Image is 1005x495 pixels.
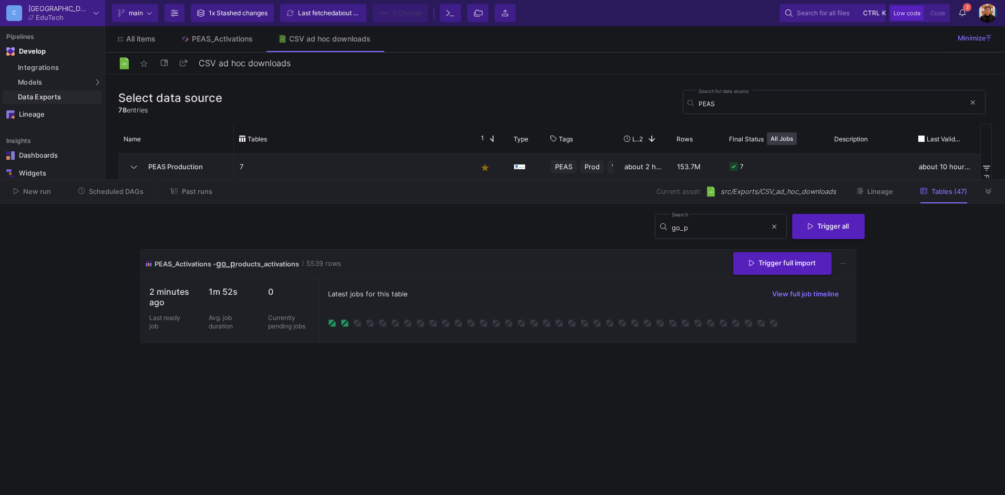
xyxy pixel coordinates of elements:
[138,57,150,70] mat-icon: star_border
[303,259,341,269] span: 5539 rows
[298,5,361,21] div: Last fetched
[6,110,15,119] img: Navigation icon
[18,93,99,101] div: Data Exports
[844,183,906,200] button: Lineage
[3,147,102,164] a: Navigation iconDashboards
[3,165,102,182] a: Navigation iconWidgets
[3,90,102,104] a: Data Exports
[797,5,849,21] span: Search for all files
[118,91,222,105] h3: Select data source
[477,134,484,143] span: 1
[112,4,158,22] button: main
[216,259,235,269] span: go_p
[335,9,391,17] span: about 18 hours ago
[158,183,225,200] button: Past runs
[982,174,991,195] span: Filters
[860,7,880,19] button: ctrlk
[248,135,267,143] span: Tables
[729,127,814,151] div: Final Status
[676,135,693,143] span: Rows
[808,222,849,230] span: Trigger all
[129,5,143,21] span: main
[882,7,886,19] span: k
[19,47,35,56] div: Develop
[963,3,971,12] span: 2
[3,106,102,123] a: Navigation iconLineage
[209,314,240,331] p: Avg. job duration
[28,5,89,12] div: [GEOGRAPHIC_DATA]
[66,183,157,200] button: Scheduled DAGs
[240,154,466,179] p: 7
[89,188,143,195] span: Scheduled DAGs
[514,164,525,169] img: [Legacy] MySQL on RDS
[142,154,228,179] span: PEAS Production
[657,187,701,197] span: Current asset:
[289,35,371,43] div: CSV ad hoc downloads
[867,188,893,195] span: Lineage
[953,4,972,22] button: 2
[155,260,216,268] span: PEAS_Activations -
[3,61,102,75] a: Integrations
[268,314,311,331] p: Currently pending jobs
[514,135,528,143] span: Type
[559,135,573,143] span: Tags
[764,286,847,302] button: View full job timeline
[619,154,671,179] div: about 2 hours ago
[280,4,366,22] button: Last fetchedabout 18 hours ago
[191,4,274,22] button: 1x Stashed changes
[927,135,961,143] span: Last Valid Job
[118,105,222,115] div: entries
[780,4,886,22] button: Search for all filesctrlk
[18,78,43,87] span: Models
[772,290,839,298] span: View full job timeline
[126,35,156,43] span: All items
[209,286,251,297] p: 1m 52s
[23,188,51,195] span: New run
[671,154,724,179] div: 153.7M
[6,151,15,160] img: Navigation icon
[978,4,997,23] img: bg52tvgs8dxfpOhHYAd0g09LCcAxm85PnUXHwHyc.png
[268,286,311,297] p: 0
[639,135,643,143] span: 2
[721,187,836,197] span: src/Exports/CSV_ad_hoc_downloads
[792,214,865,239] button: Trigger all
[931,188,967,195] span: Tables (47)
[328,289,407,299] span: Latest jobs for this table
[124,135,141,143] span: Name
[19,151,87,160] div: Dashboards
[36,14,64,21] div: EduTech
[192,35,253,43] div: PEAS_Activations
[705,186,716,197] img: [Legacy] CSV
[19,110,87,119] div: Lineage
[863,7,880,19] span: ctrl
[632,135,639,143] span: Last Used
[612,154,621,179] span: V3
[209,5,268,21] div: 1x Stashed changes
[749,259,816,267] span: Trigger full import
[908,183,980,200] button: Tables (47)
[733,252,832,275] button: Trigger full import
[767,132,797,145] button: All Jobs
[6,169,15,178] img: Navigation icon
[145,257,152,270] img: icon
[894,9,920,17] span: Low code
[18,64,99,72] div: Integrations
[19,169,87,178] div: Widgets
[1,183,64,200] button: New run
[235,260,299,268] span: roducts_activations
[890,6,924,20] button: Low code
[118,106,127,114] span: 78
[930,9,945,17] span: Code
[6,47,15,56] img: Navigation icon
[118,57,131,70] img: Logo
[834,135,868,143] span: Description
[927,6,948,20] button: Code
[6,5,22,21] div: C
[149,286,192,307] p: 2 minutes ago
[278,35,287,44] img: Tab icon
[584,154,600,179] span: Prod
[740,154,743,179] div: 7
[555,154,572,179] span: PEAS
[182,188,212,195] span: Past runs
[699,100,965,108] input: Search for name, tables, ...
